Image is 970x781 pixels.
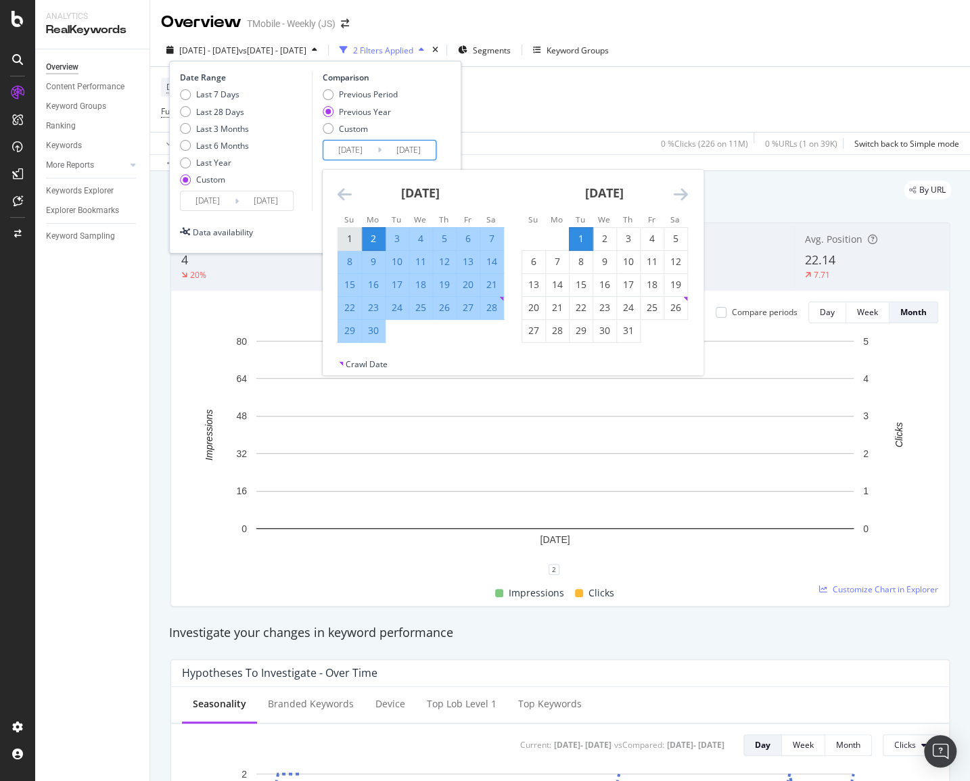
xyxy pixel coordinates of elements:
input: Start Date [323,141,377,160]
div: Custom [323,123,398,135]
text: 32 [236,448,247,459]
div: 21 [480,278,503,291]
span: Segments [473,45,511,56]
button: [DATE] - [DATE]vs[DATE] - [DATE] [161,39,323,61]
td: Selected. Monday, September 16, 2024 [361,273,385,296]
div: 15 [570,278,593,291]
td: Selected. Wednesday, September 4, 2024 [409,227,432,250]
td: Selected. Tuesday, September 10, 2024 [385,250,409,273]
div: 19 [664,278,687,291]
div: Last 28 Days [196,106,244,118]
div: Compare periods [732,306,798,318]
td: Selected. Friday, September 6, 2024 [456,227,480,250]
div: Current: [520,739,551,751]
input: End Date [239,191,293,210]
td: Choose Wednesday, October 30, 2024 as your check-in date. It’s available. [593,319,616,342]
div: 12 [664,255,687,268]
button: Month [890,302,938,323]
div: Previous Year [323,106,398,118]
div: 18 [641,278,664,291]
div: 14 [480,255,503,268]
td: Choose Tuesday, October 15, 2024 as your check-in date. It’s available. [569,273,593,296]
td: Selected. Monday, September 30, 2024 [361,319,385,342]
td: Choose Sunday, October 13, 2024 as your check-in date. It’s available. [522,273,545,296]
td: Choose Tuesday, October 8, 2024 as your check-in date. It’s available. [569,250,593,273]
td: Selected. Monday, September 23, 2024 [361,296,385,319]
div: Keywords [46,139,82,153]
td: Selected. Tuesday, September 3, 2024 [385,227,409,250]
td: Choose Wednesday, October 9, 2024 as your check-in date. It’s available. [593,250,616,273]
text: 16 [236,486,247,496]
td: Choose Monday, October 21, 2024 as your check-in date. It’s available. [545,296,569,319]
div: 20% [190,269,206,281]
div: 29 [570,324,593,337]
div: Content Performance [46,80,124,94]
div: 27 [457,301,480,314]
div: Last Year [180,157,249,168]
a: Customize Chart in Explorer [819,584,938,595]
div: 13 [522,278,545,291]
div: Overview [161,11,241,34]
div: 23 [362,301,385,314]
span: Full URL [161,105,191,117]
div: 7 [480,232,503,245]
td: Selected. Tuesday, September 17, 2024 [385,273,409,296]
text: 64 [236,373,247,384]
small: Mo [367,214,379,224]
div: 10 [386,255,409,268]
div: Move backward to switch to the previous month. [338,186,352,203]
div: Switch back to Simple mode [854,138,959,149]
text: 0 [241,523,247,534]
div: 3 [617,232,640,245]
button: Month [825,734,872,756]
a: Content Performance [46,80,140,94]
input: Start Date [181,191,235,210]
a: Keywords Explorer [46,184,140,198]
div: Crawl Date [346,358,388,370]
td: Selected. Sunday, September 8, 2024 [338,250,361,273]
div: Previous Period [339,89,398,100]
div: 21 [546,301,569,314]
a: Overview [46,60,140,74]
div: 12 [433,255,456,268]
a: Keyword Sampling [46,229,140,243]
div: 20 [522,301,545,314]
button: Apply [161,133,200,154]
small: Sa [486,214,496,224]
div: Last 6 Months [196,140,249,151]
small: Tu [576,214,585,224]
a: Keyword Groups [46,99,140,114]
td: Choose Saturday, October 12, 2024 as your check-in date. It’s available. [664,250,687,273]
text: 80 [236,335,247,346]
div: Month [900,306,927,318]
span: Clicks [588,585,614,601]
div: 27 [522,324,545,337]
div: Open Intercom Messenger [924,735,956,767]
button: Keyword Groups [528,39,614,61]
div: 10 [617,255,640,268]
div: Keyword Groups [547,45,609,56]
a: More Reports [46,158,126,172]
div: Explorer Bookmarks [46,204,119,218]
div: times [430,43,441,57]
div: 2 [362,232,385,245]
div: Custom [180,174,249,185]
div: Keyword Groups [46,99,106,114]
div: Previous Period [323,89,398,100]
text: 48 [236,410,247,421]
div: Last 7 Days [180,89,249,100]
td: Choose Saturday, October 5, 2024 as your check-in date. It’s available. [664,227,687,250]
div: 6 [457,232,480,245]
td: Selected. Saturday, September 21, 2024 [480,273,503,296]
div: Day [820,306,835,318]
div: 20 [457,278,480,291]
span: Avg. Position [805,233,862,245]
small: Sa [670,214,680,224]
div: 1 [338,232,361,245]
td: Selected as start date. Monday, September 2, 2024 [361,227,385,250]
div: 15 [338,278,361,291]
td: Choose Wednesday, October 16, 2024 as your check-in date. It’s available. [593,273,616,296]
button: Switch back to Simple mode [849,133,959,154]
button: Clicks [883,734,938,756]
td: Choose Monday, October 14, 2024 as your check-in date. It’s available. [545,273,569,296]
